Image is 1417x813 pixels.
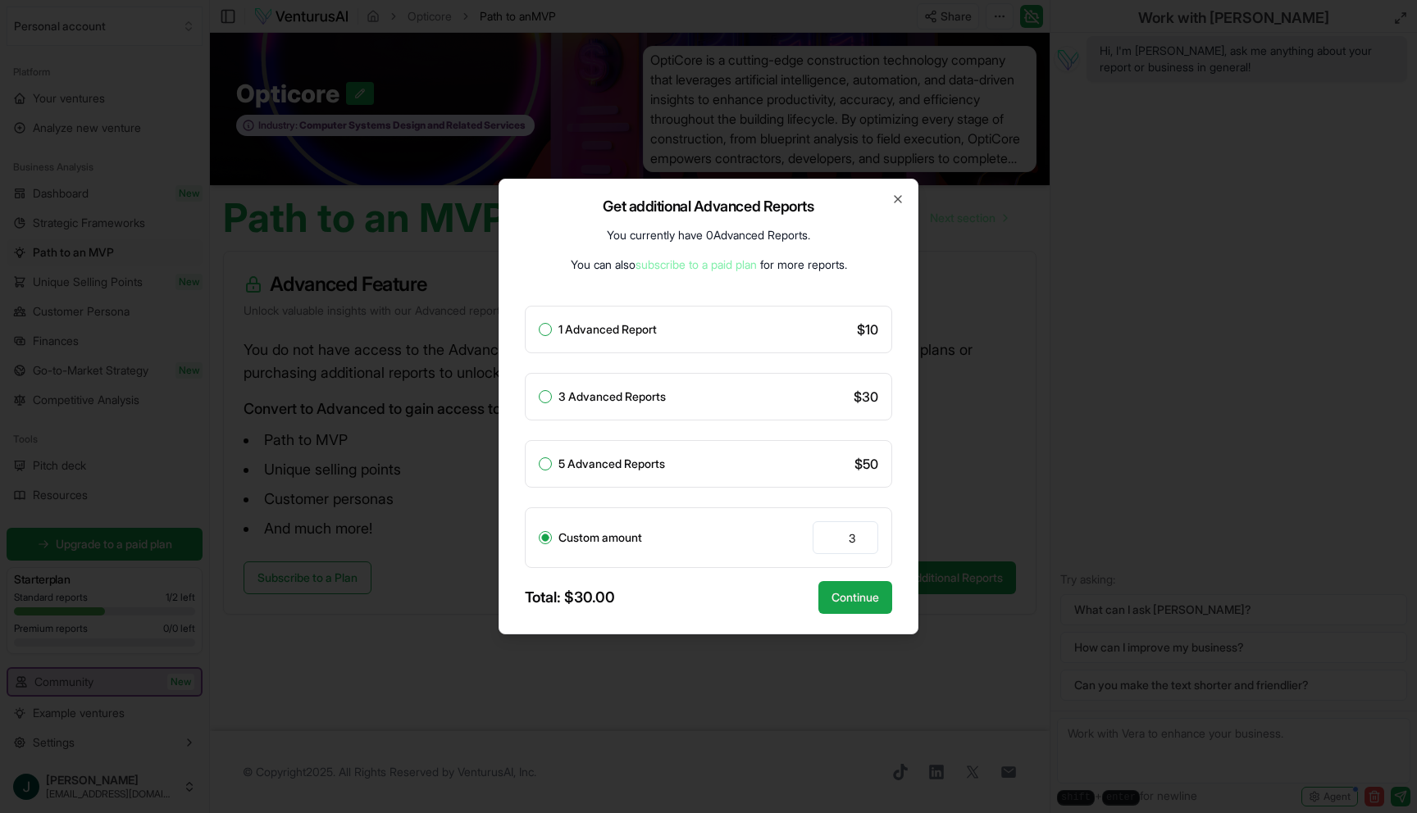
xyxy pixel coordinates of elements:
[558,458,665,470] label: 5 Advanced Reports
[525,586,615,609] div: Total: $ 30.00
[558,324,657,335] label: 1 Advanced Report
[603,199,813,214] h2: Get additional Advanced Reports
[636,257,757,271] a: subscribe to a paid plan
[854,387,878,406] span: $ 30
[857,320,878,339] span: $ 10
[818,581,892,614] button: Continue
[558,532,642,543] label: Custom amount
[571,257,847,271] span: You can also for more reports.
[854,454,878,474] span: $ 50
[607,227,810,243] p: You currently have 0 Advanced Reports .
[558,391,666,402] label: 3 Advanced Reports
